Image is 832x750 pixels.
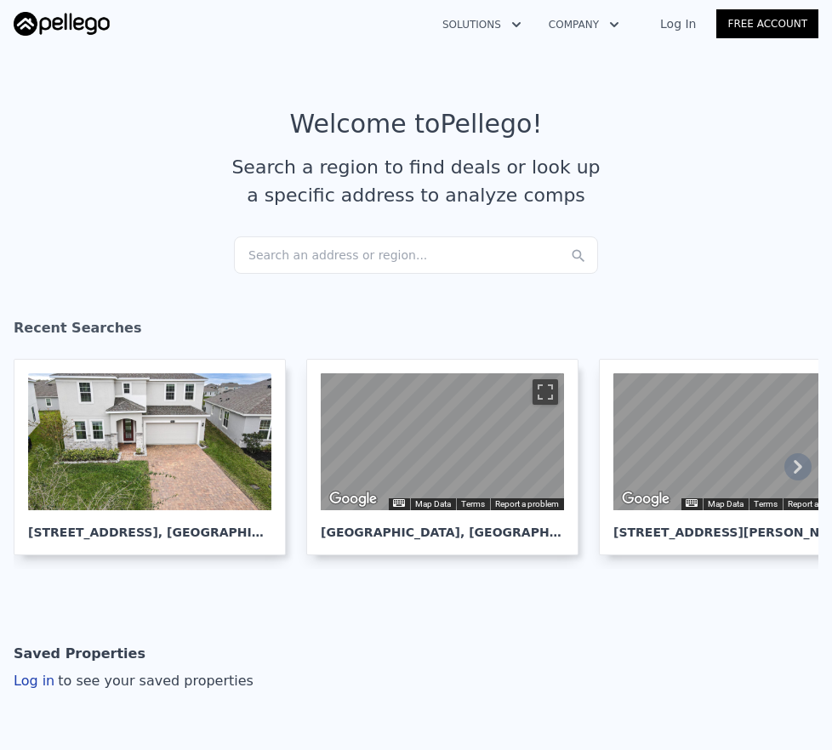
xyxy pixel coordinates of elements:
[618,488,674,510] img: Google
[14,637,145,671] div: Saved Properties
[325,488,381,510] img: Google
[618,488,674,510] a: Open this area in Google Maps (opens a new window)
[54,673,254,689] span: to see your saved properties
[708,498,744,510] button: Map Data
[533,379,558,405] button: Toggle fullscreen view
[14,304,818,359] div: Recent Searches
[306,359,592,555] a: Map [GEOGRAPHIC_DATA], [GEOGRAPHIC_DATA]
[393,499,405,507] button: Keyboard shortcuts
[754,499,778,509] a: Terms (opens in new tab)
[461,499,485,509] a: Terms (opens in new tab)
[686,499,698,507] button: Keyboard shortcuts
[429,9,535,40] button: Solutions
[14,359,299,555] a: [STREET_ADDRESS], [GEOGRAPHIC_DATA]
[321,373,564,510] div: Street View
[716,9,818,38] a: Free Account
[290,109,543,139] div: Welcome to Pellego !
[325,488,381,510] a: Open this area in Google Maps (opens a new window)
[234,236,598,274] div: Search an address or region...
[415,498,451,510] button: Map Data
[495,499,559,509] a: Report a problem
[535,9,633,40] button: Company
[321,373,564,510] div: Map
[225,153,607,209] div: Search a region to find deals or look up a specific address to analyze comps
[14,12,110,36] img: Pellego
[28,510,271,541] div: [STREET_ADDRESS] , [GEOGRAPHIC_DATA]
[640,15,716,32] a: Log In
[321,510,564,541] div: [GEOGRAPHIC_DATA] , [GEOGRAPHIC_DATA]
[14,671,254,691] div: Log in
